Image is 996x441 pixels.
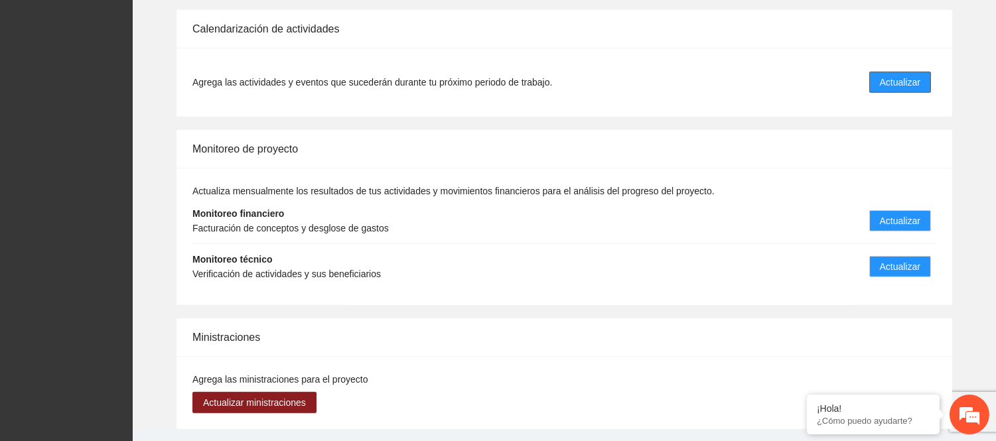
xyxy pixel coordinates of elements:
[203,395,306,410] span: Actualizar ministraciones
[192,318,936,356] div: Ministraciones
[880,259,920,274] span: Actualizar
[880,214,920,228] span: Actualizar
[69,68,223,85] div: Chatee con nosotros ahora
[192,374,368,385] span: Agrega las ministraciones para el proyecto
[880,75,920,90] span: Actualizar
[192,392,317,413] button: Actualizar ministraciones
[192,254,273,265] strong: Monitoreo técnico
[7,297,253,344] textarea: Escriba su mensaje y pulse “Intro”
[192,208,284,219] strong: Monitoreo financiero
[192,130,936,168] div: Monitoreo de proyecto
[817,403,930,414] div: ¡Hola!
[192,186,715,196] span: Actualiza mensualmente los resultados de tus actividades y movimientos financieros para el anális...
[817,416,930,426] p: ¿Cómo puedo ayudarte?
[869,72,931,93] button: Actualizar
[192,397,317,408] a: Actualizar ministraciones
[192,10,936,48] div: Calendarización de actividades
[77,145,183,279] span: Estamos en línea.
[192,75,552,90] span: Agrega las actividades y eventos que sucederán durante tu próximo periodo de trabajo.
[192,223,389,233] span: Facturación de conceptos y desglose de gastos
[218,7,249,38] div: Minimizar ventana de chat en vivo
[869,210,931,231] button: Actualizar
[869,256,931,277] button: Actualizar
[192,269,381,279] span: Verificación de actividades y sus beneficiarios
